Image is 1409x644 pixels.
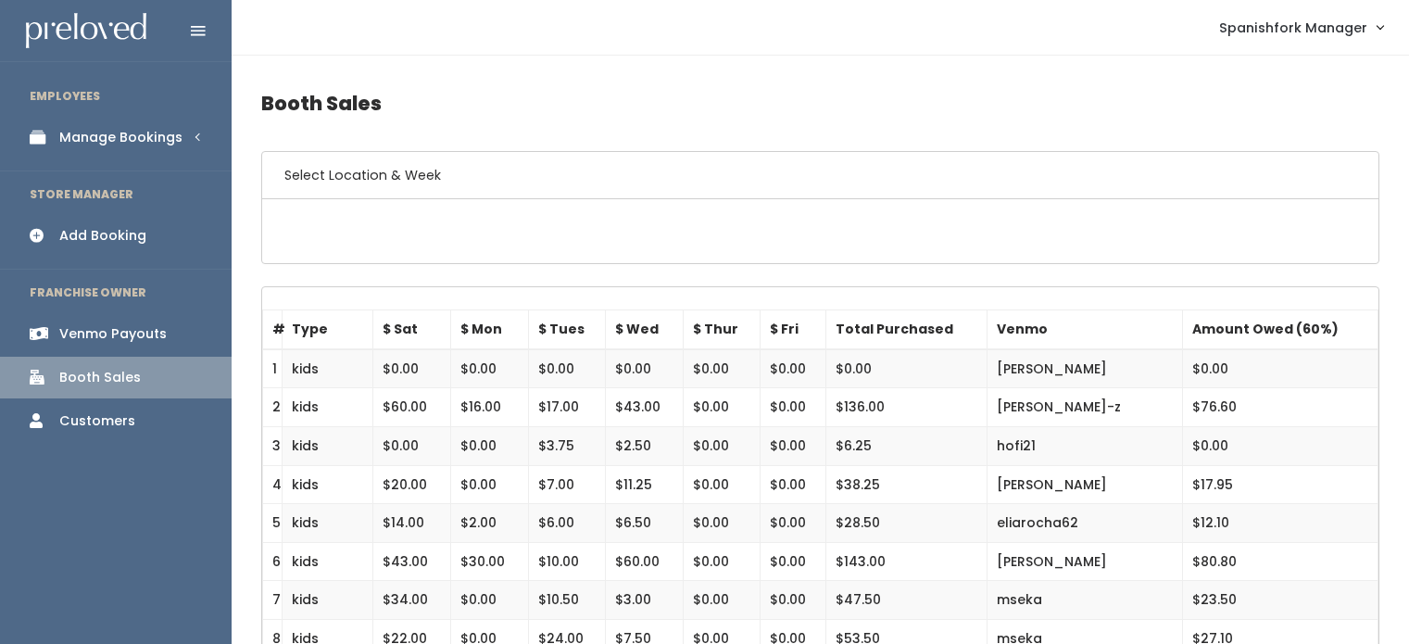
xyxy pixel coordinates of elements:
td: kids [283,388,373,427]
td: kids [283,426,373,465]
td: $0.00 [450,465,528,504]
td: kids [283,504,373,543]
td: $14.00 [372,504,450,543]
td: $0.00 [684,349,761,388]
td: 6 [263,542,283,581]
td: 7 [263,581,283,620]
th: Total Purchased [825,310,988,349]
td: $2.00 [450,504,528,543]
td: 4 [263,465,283,504]
td: kids [283,542,373,581]
td: $0.00 [760,504,825,543]
td: $23.50 [1182,581,1378,620]
h6: Select Location & Week [262,152,1378,199]
td: kids [283,581,373,620]
td: $0.00 [760,581,825,620]
th: $ Mon [450,310,528,349]
td: $0.00 [372,426,450,465]
td: [PERSON_NAME] [988,465,1182,504]
td: $20.00 [372,465,450,504]
span: Spanishfork Manager [1219,18,1367,38]
td: $0.00 [450,426,528,465]
td: $10.00 [528,542,606,581]
td: mseka [988,581,1182,620]
td: $136.00 [825,388,988,427]
td: $0.00 [450,581,528,620]
td: $0.00 [684,388,761,427]
td: $10.50 [528,581,606,620]
td: $6.25 [825,426,988,465]
td: hofi21 [988,426,1182,465]
td: 5 [263,504,283,543]
td: $60.00 [606,542,684,581]
td: $0.00 [760,426,825,465]
td: $0.00 [760,465,825,504]
td: $0.00 [1182,426,1378,465]
td: $38.25 [825,465,988,504]
th: $ Wed [606,310,684,349]
td: $7.00 [528,465,606,504]
td: $43.00 [606,388,684,427]
th: $ Fri [760,310,825,349]
div: Venmo Payouts [59,324,167,344]
td: $0.00 [684,465,761,504]
td: $0.00 [760,349,825,388]
td: $0.00 [825,349,988,388]
th: $ Thur [684,310,761,349]
th: Amount Owed (60%) [1182,310,1378,349]
td: kids [283,349,373,388]
td: $0.00 [450,349,528,388]
td: $11.25 [606,465,684,504]
td: $0.00 [684,426,761,465]
th: $ Tues [528,310,606,349]
td: [PERSON_NAME]-z [988,388,1182,427]
td: $0.00 [760,542,825,581]
td: [PERSON_NAME] [988,349,1182,388]
td: $30.00 [450,542,528,581]
td: $12.10 [1182,504,1378,543]
td: $34.00 [372,581,450,620]
td: $3.00 [606,581,684,620]
h4: Booth Sales [261,78,1379,129]
td: 2 [263,388,283,427]
td: eliarocha62 [988,504,1182,543]
td: $0.00 [1182,349,1378,388]
img: preloved logo [26,13,146,49]
td: $0.00 [684,504,761,543]
th: $ Sat [372,310,450,349]
div: Customers [59,411,135,431]
div: Manage Bookings [59,128,182,147]
td: $0.00 [684,581,761,620]
td: $16.00 [450,388,528,427]
td: 3 [263,426,283,465]
td: $6.00 [528,504,606,543]
td: $60.00 [372,388,450,427]
div: Add Booking [59,226,146,246]
th: Type [283,310,373,349]
td: [PERSON_NAME] [988,542,1182,581]
td: $0.00 [372,349,450,388]
th: # [263,310,283,349]
td: $6.50 [606,504,684,543]
td: $0.00 [606,349,684,388]
td: $47.50 [825,581,988,620]
td: $2.50 [606,426,684,465]
td: $0.00 [760,388,825,427]
td: $80.80 [1182,542,1378,581]
a: Spanishfork Manager [1201,7,1402,47]
td: 1 [263,349,283,388]
th: Venmo [988,310,1182,349]
td: $17.00 [528,388,606,427]
td: $0.00 [684,542,761,581]
td: $3.75 [528,426,606,465]
td: $43.00 [372,542,450,581]
td: $28.50 [825,504,988,543]
td: $76.60 [1182,388,1378,427]
div: Booth Sales [59,368,141,387]
td: $0.00 [528,349,606,388]
td: $17.95 [1182,465,1378,504]
td: $143.00 [825,542,988,581]
td: kids [283,465,373,504]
